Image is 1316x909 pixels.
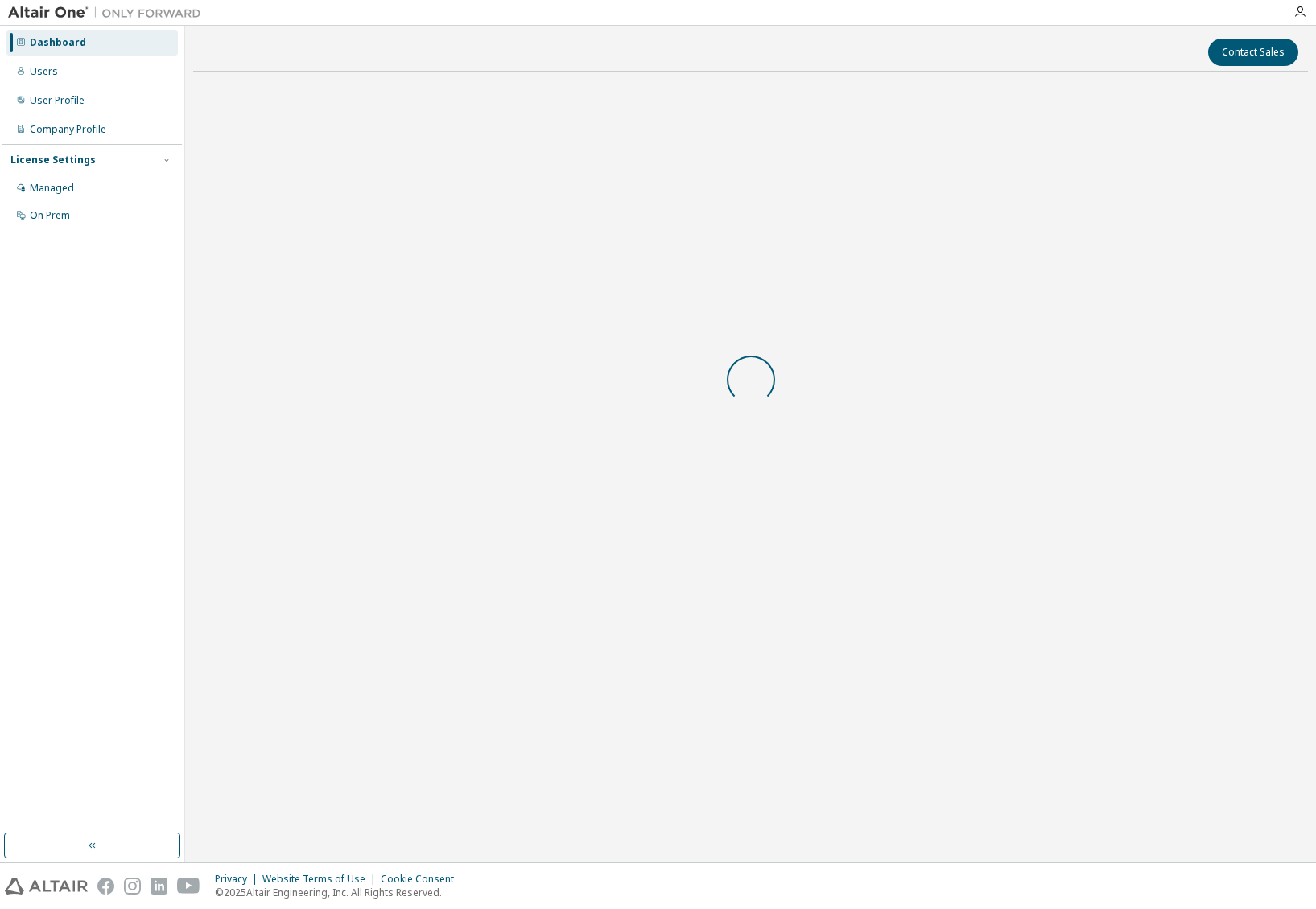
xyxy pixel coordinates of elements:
div: Users [30,65,58,78]
div: Company Profile [30,123,106,136]
div: Privacy [215,873,262,886]
div: Managed [30,182,74,195]
div: Dashboard [30,36,86,49]
img: linkedin.svg [151,878,167,895]
button: Contact Sales [1208,39,1298,66]
img: youtube.svg [177,878,200,895]
div: Cookie Consent [381,873,464,886]
p: © 2025 Altair Engineering, Inc. All Rights Reserved. [215,886,464,899]
div: Website Terms of Use [262,873,381,886]
div: User Profile [30,94,85,107]
div: License Settings [10,154,96,167]
img: Altair One [8,5,209,21]
div: On Prem [30,209,70,222]
img: instagram.svg [124,878,141,895]
img: facebook.svg [97,878,114,895]
img: altair_logo.svg [5,878,88,895]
